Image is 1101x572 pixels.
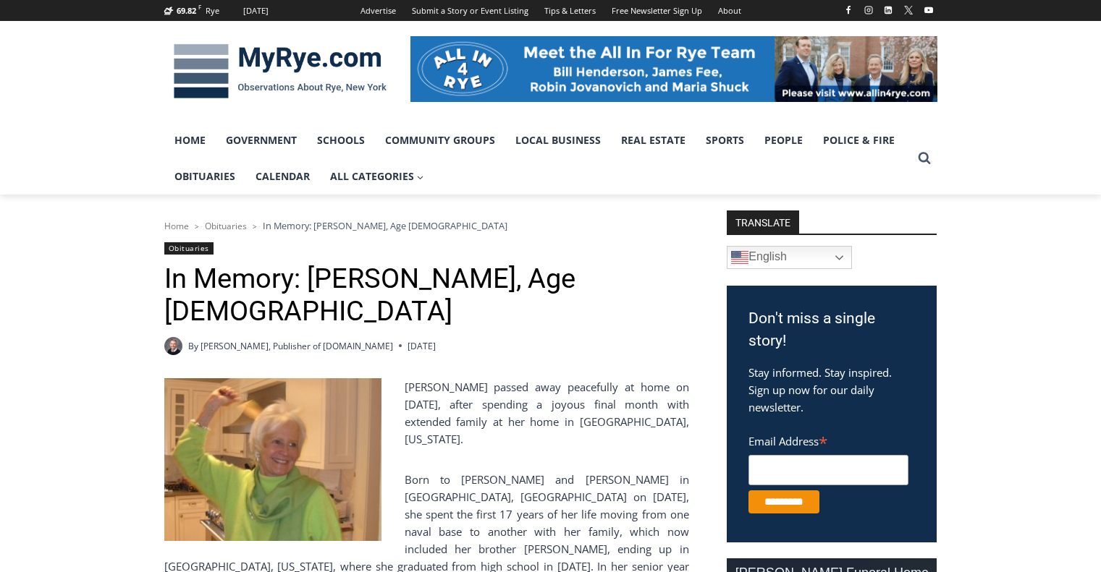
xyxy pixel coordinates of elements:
[611,122,696,158] a: Real Estate
[164,242,214,255] a: Obituaries
[164,34,396,109] img: MyRye.com
[164,122,216,158] a: Home
[813,122,905,158] a: Police & Fire
[164,122,911,195] nav: Primary Navigation
[198,3,201,11] span: F
[879,1,897,19] a: Linkedin
[330,168,424,184] span: All Categories
[253,221,257,231] span: >
[188,339,198,353] span: By
[860,1,877,19] a: Instagram
[696,122,754,158] a: Sports
[840,1,857,19] a: Facebook
[164,158,245,195] a: Obituaries
[164,378,689,448] p: [PERSON_NAME] passed away peacefully at home on [DATE], after spending a joyous final month with ...
[505,122,611,158] a: Local Business
[245,158,320,195] a: Calendar
[164,262,689,328] h1: In Memory: [PERSON_NAME], Age [DEMOGRAPHIC_DATA]
[748,307,915,353] h3: Don't miss a single story!
[164,378,381,541] img: Obituary - Barbara defrondeville
[263,219,507,232] span: In Memory: [PERSON_NAME], Age [DEMOGRAPHIC_DATA]
[911,145,937,171] button: View Search Form
[920,1,937,19] a: YouTube
[164,218,689,233] nav: Breadcrumbs
[164,337,182,355] a: Author image
[164,220,189,232] a: Home
[727,246,852,269] a: English
[748,364,915,416] p: Stay informed. Stay inspired. Sign up now for our daily newsletter.
[900,1,917,19] a: X
[754,122,813,158] a: People
[243,4,269,17] div: [DATE]
[206,4,219,17] div: Rye
[177,5,196,16] span: 69.82
[307,122,375,158] a: Schools
[195,221,199,231] span: >
[408,339,436,353] time: [DATE]
[375,122,505,158] a: Community Groups
[731,249,748,266] img: en
[410,36,937,101] img: All in for Rye
[201,340,393,352] a: [PERSON_NAME], Publisher of [DOMAIN_NAME]
[320,158,434,195] a: All Categories
[727,210,799,234] strong: TRANSLATE
[216,122,307,158] a: Government
[205,220,247,232] a: Obituaries
[748,427,908,453] label: Email Address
